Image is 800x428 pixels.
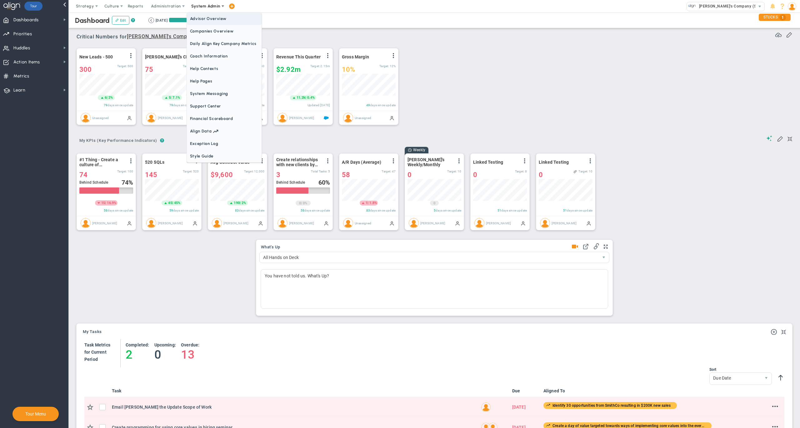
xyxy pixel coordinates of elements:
span: 2% [242,201,246,205]
span: Huddles [13,42,30,55]
span: System Messaging [187,87,262,100]
span: Manually Updated [258,221,263,226]
span: Target: [183,170,192,173]
span: [PERSON_NAME] [158,221,183,225]
span: 74 [122,179,128,186]
span: Learn [13,84,25,97]
img: Unassigned [343,218,353,228]
img: 48978.Person.photo [788,2,796,11]
span: 100 [127,170,133,173]
span: | [240,201,241,205]
span: Dashboard [75,16,110,25]
span: 75 [145,66,153,73]
span: Total Tasks: [311,170,327,173]
span: Help Pages [187,75,262,87]
span: [PERSON_NAME] [158,116,183,119]
span: Exception Log [187,137,262,150]
div: Email Dave the Update Scope of Work [112,403,476,410]
span: Unassigned [355,116,372,119]
span: 0 [433,201,435,206]
img: Katie Williams [146,113,156,123]
h4: Overdue: [181,342,199,348]
span: 83 [366,209,370,212]
span: 79 [169,103,173,107]
img: Alex Abramson [540,218,550,228]
span: 1 [779,14,786,21]
span: Refresh Data [775,31,782,37]
span: Manually Updated [521,221,526,226]
span: Target: [515,170,524,173]
button: Go to previous period [148,17,154,23]
span: 58 [301,209,304,212]
span: Due Date [710,373,761,383]
span: [PERSON_NAME] [92,221,117,225]
span: Style Guide [187,150,262,162]
button: What's Up [261,245,280,250]
img: Katie Williams [212,218,222,228]
span: Manually Updated [389,115,394,120]
span: days since update [107,103,133,107]
span: 15 [101,201,105,206]
div: [DATE] [156,17,167,23]
span: Target: [379,64,389,68]
div: Sort [709,367,772,372]
span: 0 [539,171,543,179]
span: Advisor Overview [187,12,262,25]
span: A/R Days (Average) [342,160,381,165]
span: | [107,96,107,100]
span: [PERSON_NAME] [486,221,511,225]
th: Due [510,385,541,397]
button: Edit [112,16,129,25]
img: Alex Abramson [474,218,484,228]
div: You have not told us. What's Up? [261,269,608,309]
span: 51 [497,209,501,212]
div: Period Progress: 87% Day 80 of 91 with 11 remaining. [169,18,216,22]
span: All Hands on Deck [260,252,598,263]
img: 33318.Company.photo [688,2,696,10]
span: days since update [567,209,592,212]
span: Avg Contract Value [211,160,250,165]
span: New Leads - 500 [79,54,113,59]
span: Edit My KPIs [777,135,783,142]
span: Target: [117,64,127,68]
span: Unassigned [92,116,109,119]
img: Created By: Alex Abramson [481,402,491,412]
span: Target: [447,170,457,173]
span: Manually Updated [127,115,132,120]
span: [PERSON_NAME] [289,221,314,225]
span: Culture [104,4,119,8]
span: 51 [563,209,567,212]
span: 12,000 [254,170,264,173]
span: Companies Overview [187,25,262,37]
span: Coach Information [187,50,262,62]
a: My Tasks [83,330,102,335]
span: 300 [79,66,92,73]
span: 60 [318,179,325,186]
span: Create a day of value targeted towards ways of implementing core values into the everyday of the ... [551,424,737,428]
span: Action Items [13,56,40,69]
button: Tour Menu [23,411,48,417]
span: 0 [299,201,301,206]
span: select [755,2,764,11]
span: | [105,201,106,205]
img: Alex Abramson [409,218,419,228]
span: 45% [174,201,180,205]
span: | [172,201,173,205]
span: select [598,252,609,263]
span: 0.4% [307,96,315,100]
span: days since update [370,103,396,107]
span: Manually Updated [586,221,591,226]
span: Metrics [13,70,29,83]
span: [PERSON_NAME]'s CN [145,54,189,59]
span: Critical Numbers for [77,31,235,43]
span: | [305,96,306,100]
span: 3 [276,171,280,179]
span: Manually Updated [389,221,394,226]
span: Strategy [76,4,94,8]
span: $2,922,991 [276,66,301,73]
span: #1 Thing - Create a culture of Transparency resulting in an eNPS score increase of 10 [79,157,125,167]
span: What's Up [261,245,280,249]
th: Aligned To [541,385,747,397]
span: Create relationships with new clients by attending 5 Networking Sessions [276,157,322,167]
